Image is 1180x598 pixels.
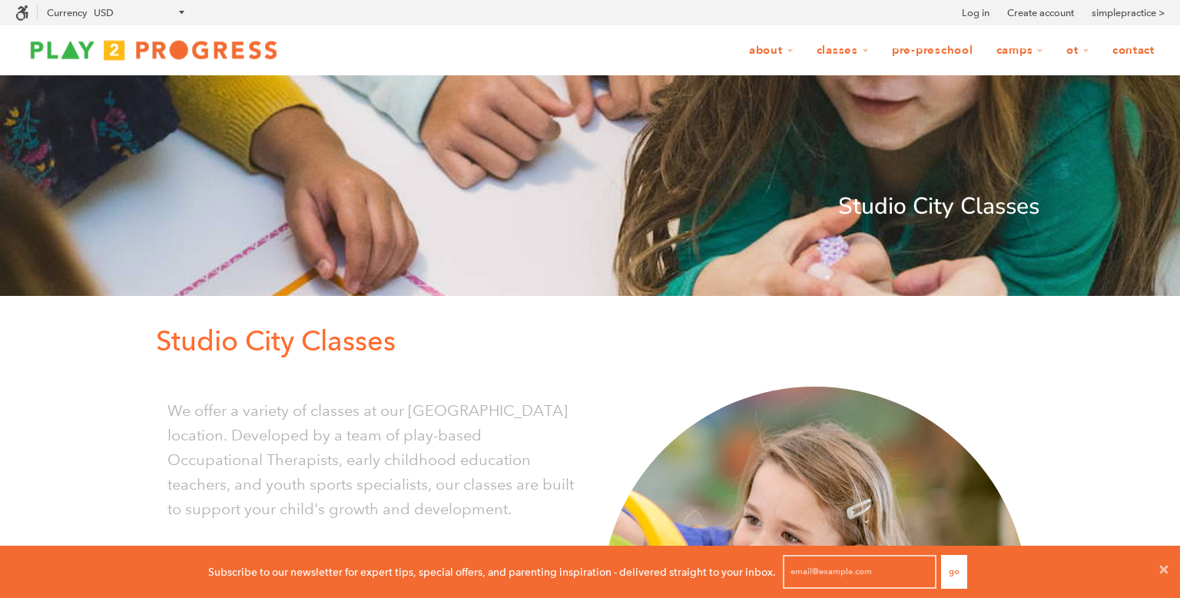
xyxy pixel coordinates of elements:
img: Play2Progress logo [15,35,292,65]
a: Pre-Preschool [882,36,983,65]
input: email@example.com [783,555,936,589]
label: Currency [47,7,87,18]
p: Subscribe to our newsletter for expert tips, special offers, and parenting inspiration - delivere... [208,563,776,580]
a: Create account [1007,5,1074,21]
p: Studio City Classes [156,319,1039,364]
a: Contact [1102,36,1165,65]
p: Studio City Classes [141,188,1039,225]
a: OT [1056,36,1099,65]
a: Log in [962,5,989,21]
button: Go [941,555,967,589]
a: About [739,36,804,65]
a: Camps [986,36,1054,65]
a: simplepractice > [1092,5,1165,21]
a: Classes [807,36,879,65]
p: We offer a variety of classes at our [GEOGRAPHIC_DATA] location. Developed by a team of play-base... [167,398,578,521]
